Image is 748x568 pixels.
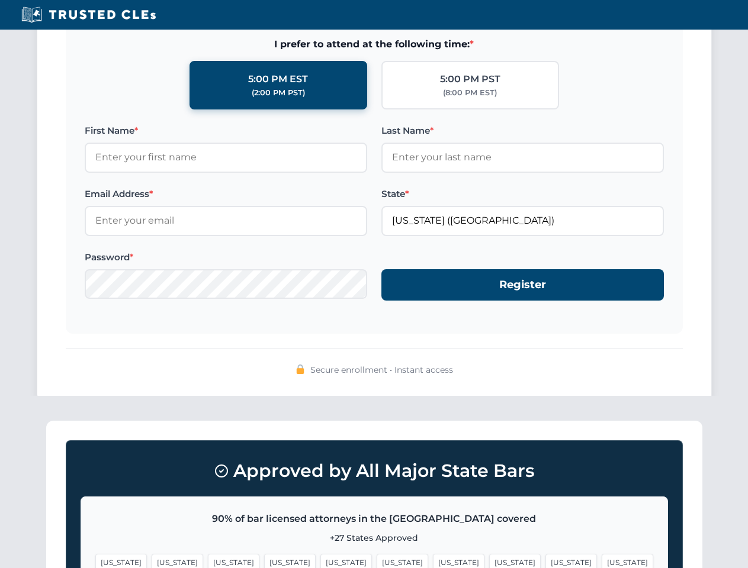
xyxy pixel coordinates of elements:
[310,363,453,376] span: Secure enrollment • Instant access
[381,206,664,235] input: Florida (FL)
[85,37,664,52] span: I prefer to attend at the following time:
[381,269,664,301] button: Register
[85,187,367,201] label: Email Address
[381,124,664,138] label: Last Name
[248,72,308,87] div: 5:00 PM EST
[95,511,653,527] p: 90% of bar licensed attorneys in the [GEOGRAPHIC_DATA] covered
[85,124,367,138] label: First Name
[18,6,159,24] img: Trusted CLEs
[381,187,664,201] label: State
[296,364,305,374] img: 🔒
[85,143,367,172] input: Enter your first name
[440,72,500,87] div: 5:00 PM PST
[381,143,664,172] input: Enter your last name
[95,531,653,544] p: +27 States Approved
[85,206,367,235] input: Enter your email
[85,250,367,264] label: Password
[81,455,668,487] h3: Approved by All Major State Bars
[252,87,305,99] div: (2:00 PM PST)
[443,87,497,99] div: (8:00 PM EST)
